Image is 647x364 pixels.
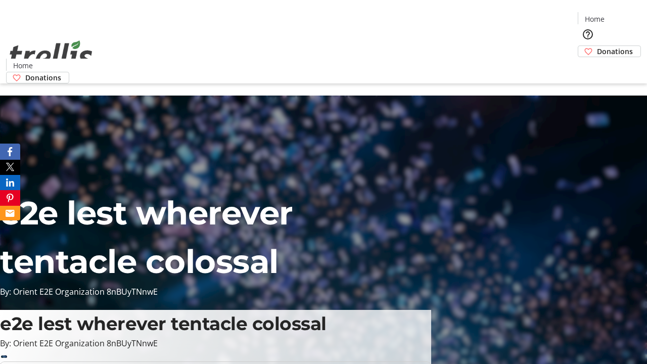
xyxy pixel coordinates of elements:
[578,57,598,77] button: Cart
[6,72,69,83] a: Donations
[585,14,605,24] span: Home
[597,46,633,57] span: Donations
[7,60,39,71] a: Home
[578,45,641,57] a: Donations
[25,72,61,83] span: Donations
[578,24,598,44] button: Help
[13,60,33,71] span: Home
[578,14,611,24] a: Home
[6,29,96,80] img: Orient E2E Organization 8nBUyTNnwE's Logo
